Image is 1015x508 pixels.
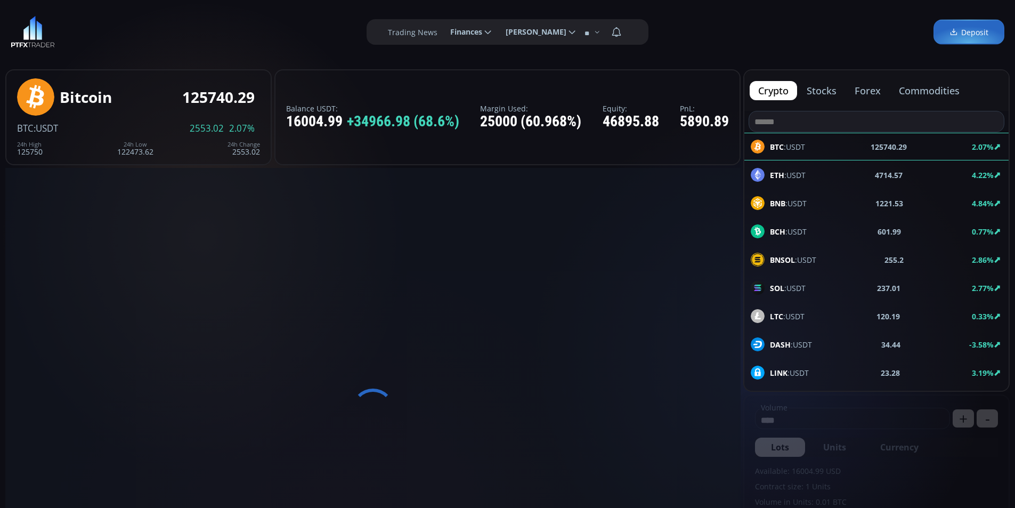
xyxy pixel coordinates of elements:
[498,21,566,43] span: [PERSON_NAME]
[480,114,581,130] div: 25000 (60.968%)
[881,339,900,350] b: 34.44
[770,311,805,322] span: :USDT
[770,368,787,378] b: LINK
[229,124,255,133] span: 2.07%
[884,254,904,265] b: 255.2
[972,255,994,265] b: 2.86%
[972,170,994,180] b: 4.22%
[770,283,806,294] span: :USDT
[228,141,260,156] div: 2553.02
[890,81,968,100] button: commodities
[770,198,807,209] span: :USDT
[228,141,260,148] div: 24h Change
[972,227,994,237] b: 0.77%
[347,114,459,130] span: +34966.98 (68.6%)
[881,367,900,378] b: 23.28
[770,170,806,181] span: :USDT
[117,141,153,156] div: 122473.62
[770,283,784,293] b: SOL
[798,81,845,100] button: stocks
[182,89,255,106] div: 125740.29
[770,255,795,265] b: BNSOL
[17,122,34,134] span: BTC
[770,340,791,350] b: DASH
[770,227,785,237] b: BCH
[603,114,659,130] div: 46895.88
[972,311,994,321] b: 0.33%
[480,104,581,112] label: Margin Used:
[680,114,729,130] div: 5890.89
[770,367,809,378] span: :USDT
[286,114,459,130] div: 16004.99
[933,20,1004,45] a: Deposit
[443,21,482,43] span: Finances
[770,198,785,208] b: BNB
[750,81,797,100] button: crypto
[875,170,903,181] b: 4714.57
[117,141,153,148] div: 24h Low
[770,226,807,237] span: :USDT
[972,283,994,293] b: 2.77%
[603,104,659,112] label: Equity:
[17,141,43,156] div: 125750
[770,170,784,180] b: ETH
[190,124,224,133] span: 2553.02
[17,141,43,148] div: 24h High
[972,368,994,378] b: 3.19%
[770,311,783,321] b: LTC
[770,254,816,265] span: :USDT
[286,104,459,112] label: Balance USDT:
[11,16,55,48] img: LOGO
[969,340,994,350] b: -3.58%
[770,339,812,350] span: :USDT
[878,226,901,237] b: 601.99
[875,198,903,209] b: 1221.53
[60,89,112,106] div: Bitcoin
[388,27,437,38] label: Trading News
[846,81,889,100] button: forex
[877,283,900,294] b: 237.01
[680,104,729,112] label: PnL:
[949,27,988,38] span: Deposit
[876,311,900,322] b: 120.19
[972,198,994,208] b: 4.84%
[34,122,58,134] span: :USDT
